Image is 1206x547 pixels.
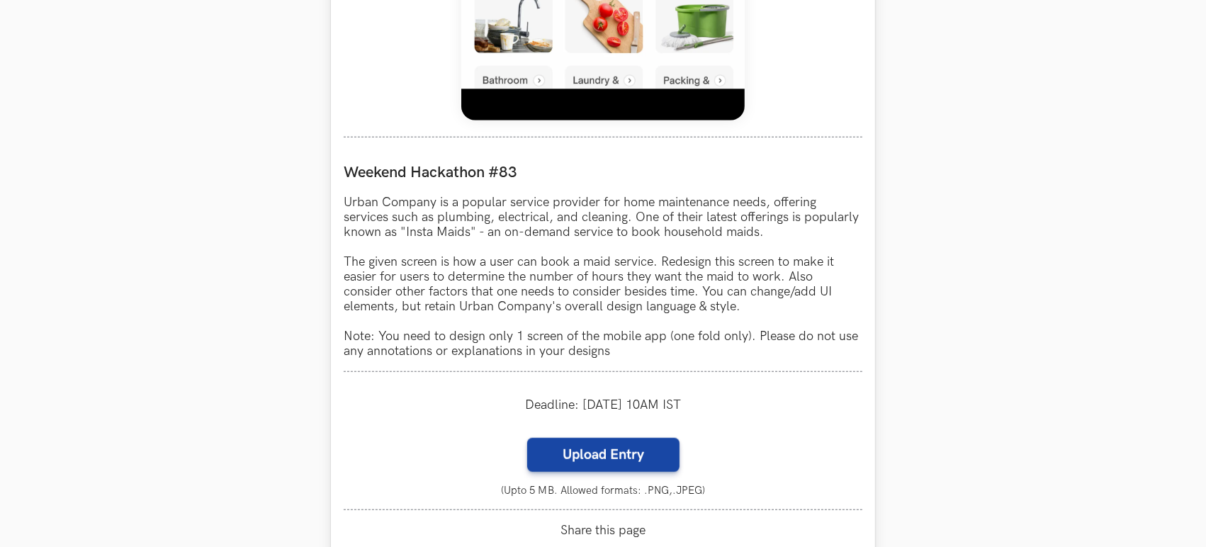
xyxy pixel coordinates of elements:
[344,523,862,538] span: Share this page
[344,385,862,425] div: Deadline: [DATE] 10AM IST
[344,195,862,359] p: Urban Company is a popular service provider for home maintenance needs, offering services such as...
[527,438,680,472] label: Upload Entry
[344,163,862,182] label: Weekend Hackathon #83
[344,485,862,497] small: (Upto 5 MB. Allowed formats: .PNG,.JPEG)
